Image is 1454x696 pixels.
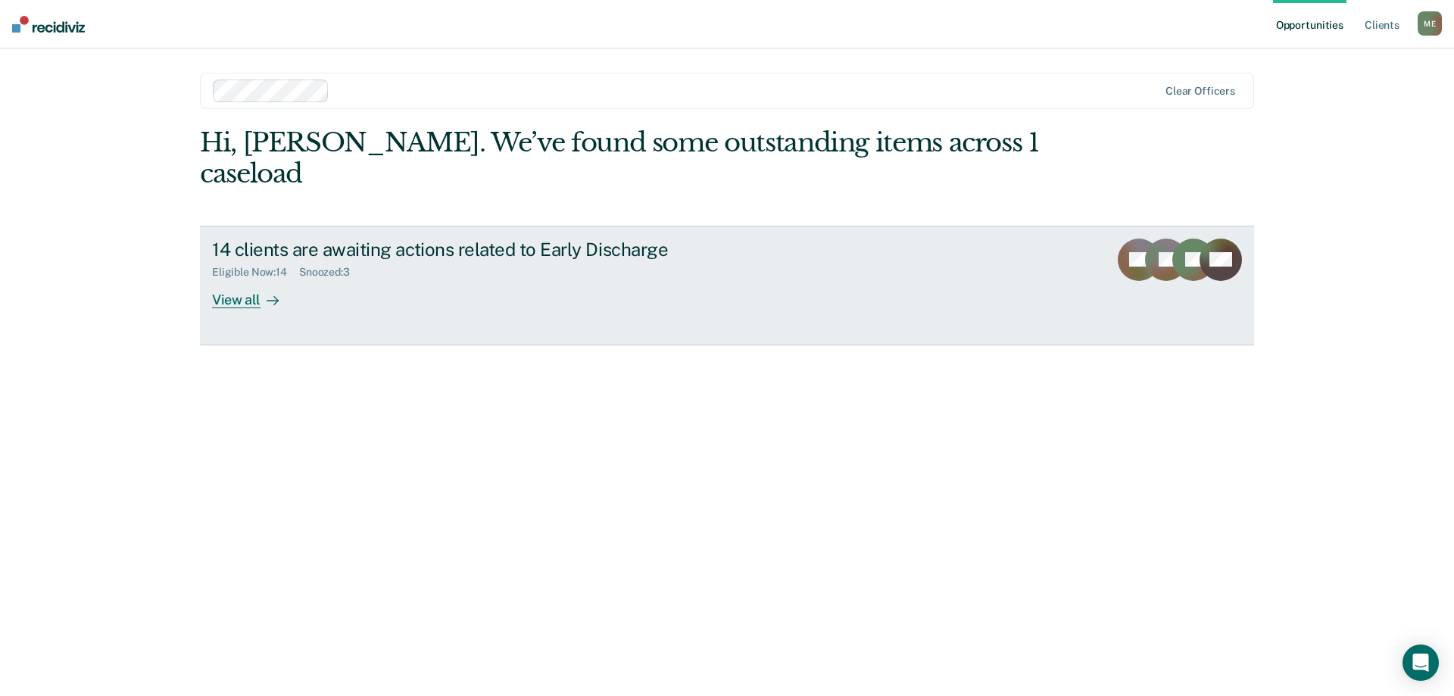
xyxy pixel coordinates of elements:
[299,266,362,279] div: Snoozed : 3
[212,279,297,308] div: View all
[200,127,1044,189] div: Hi, [PERSON_NAME]. We’ve found some outstanding items across 1 caseload
[1403,645,1439,681] div: Open Intercom Messenger
[200,226,1254,345] a: 14 clients are awaiting actions related to Early DischargeEligible Now:14Snoozed:3View all
[1418,11,1442,36] div: M E
[1418,11,1442,36] button: ME
[212,266,299,279] div: Eligible Now : 14
[12,16,85,33] img: Recidiviz
[212,239,744,261] div: 14 clients are awaiting actions related to Early Discharge
[1165,85,1235,98] div: Clear officers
